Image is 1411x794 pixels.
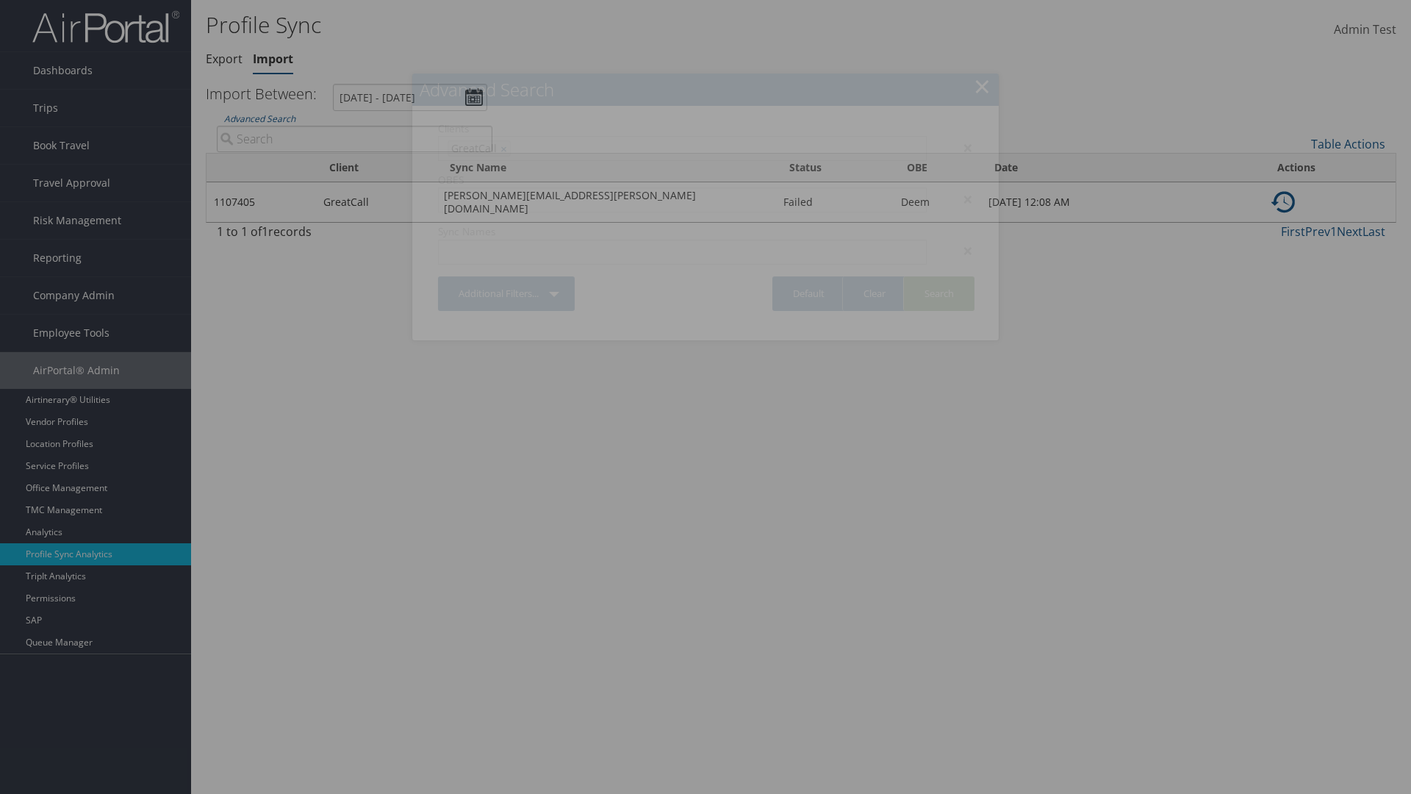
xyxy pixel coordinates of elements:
[412,74,999,106] h2: Advanced Search
[974,71,991,101] a: Close
[938,190,984,208] div: ×
[500,141,510,156] a: ×
[938,242,984,260] div: ×
[842,276,906,311] a: Clear
[438,224,927,239] label: Sync Names
[448,141,497,156] span: GreatCall
[938,139,984,157] div: ×
[438,173,927,187] label: OBES
[903,276,974,311] a: Search
[438,276,575,311] a: Additional Filters...
[772,276,845,311] a: Default
[438,121,927,136] label: Clients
